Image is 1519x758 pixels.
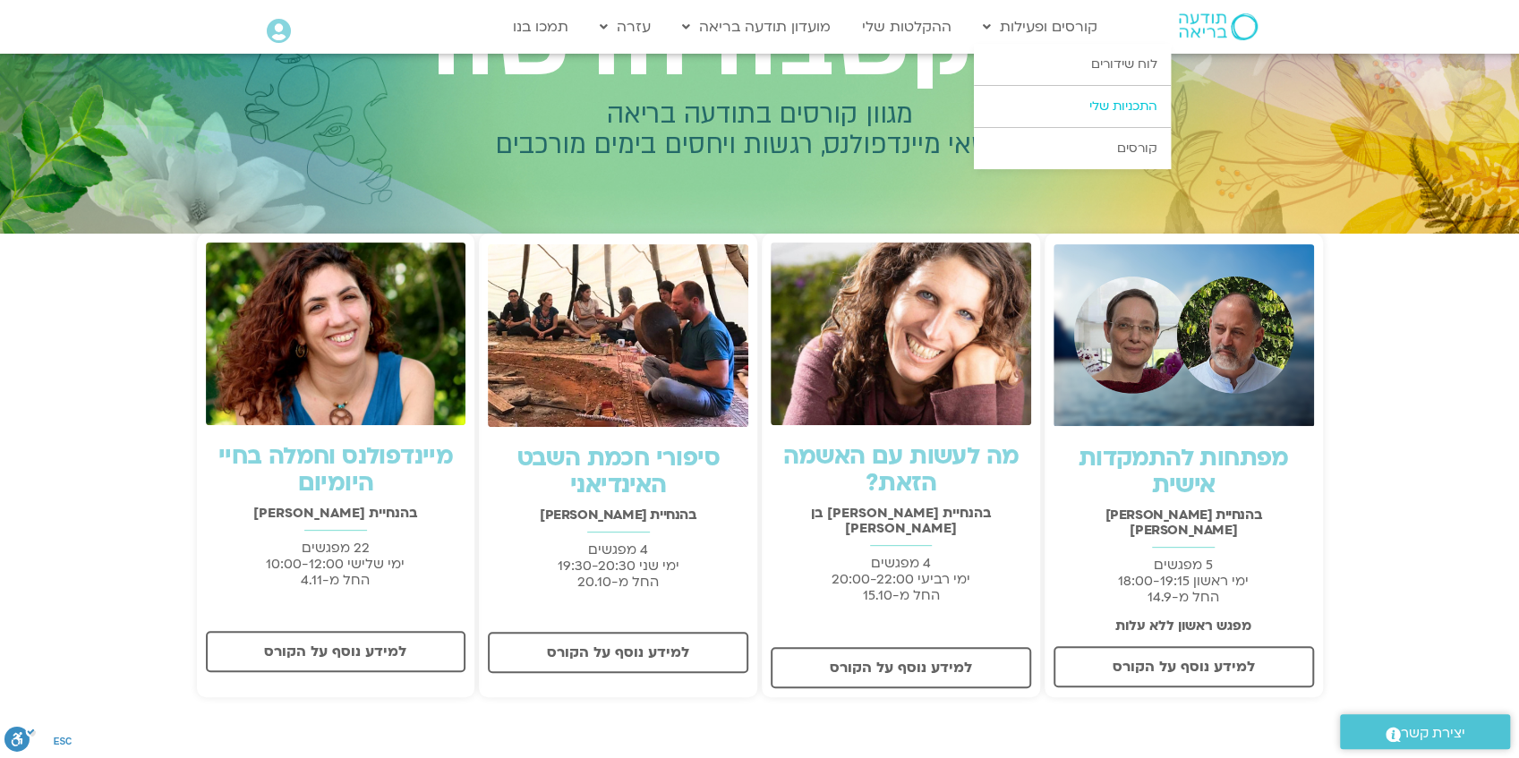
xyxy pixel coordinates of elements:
a: קורסים ופעילות [974,10,1106,44]
h2: מגוון קורסים בתודעה בריאה בנושאי מיינדפולנס, רגשות ויחסים בימים מורכבים [409,99,1111,160]
a: קורסים [974,128,1171,169]
a: מיינדפולנס וחמלה בחיי היומיום [218,440,453,499]
a: ההקלטות שלי [853,10,960,44]
p: 4 מפגשים ימי שני 19:30-20:30 [488,541,748,590]
p: 5 מפגשים ימי ראשון 18:00-19:15 [1054,557,1314,605]
p: 4 מפגשים ימי רביעי 20:00-22:00 החל מ-15.10 [771,555,1031,603]
a: סיפורי חכמת השבט האינדיאני [516,442,719,501]
span: למידע נוסף על הקורס [830,660,972,676]
a: למידע נוסף על הקורס [488,632,748,673]
h2: בהנחיית [PERSON_NAME] [206,506,466,521]
span: יצירת קשר [1401,721,1465,745]
a: התכניות שלי [974,86,1171,127]
span: למידע נוסף על הקורס [1113,659,1255,675]
strong: מפגש ראשון ללא עלות [1115,617,1251,635]
span: למידע נוסף על הקורס [547,644,689,660]
a: יצירת קשר [1340,714,1510,749]
a: מפתחות להתמקדות אישית [1079,442,1289,501]
span: למידע נוסף על הקורס [264,643,406,660]
a: למידע נוסף על הקורס [1054,646,1314,687]
a: לוח שידורים [974,44,1171,85]
a: מה לעשות עם האשמה הזאת? [782,440,1019,499]
p: 22 מפגשים ימי שלישי 10:00-12:00 החל מ-4.11 [206,540,466,588]
a: תמכו בנו [504,10,577,44]
img: תודעה בריאה [1179,13,1258,40]
a: למידע נוסף על הקורס [771,647,1031,688]
a: למידע נוסף על הקורס [206,631,466,672]
h2: בהנחיית [PERSON_NAME] בן [PERSON_NAME] [771,506,1031,536]
a: מועדון תודעה בריאה [673,10,840,44]
span: החל מ-14.9 [1148,588,1219,606]
a: עזרה [591,10,660,44]
span: החל מ-20.10 [577,573,659,591]
h2: בהנחיית [PERSON_NAME] [488,507,748,523]
h2: בהנחיית [PERSON_NAME] [PERSON_NAME] [1054,507,1314,538]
